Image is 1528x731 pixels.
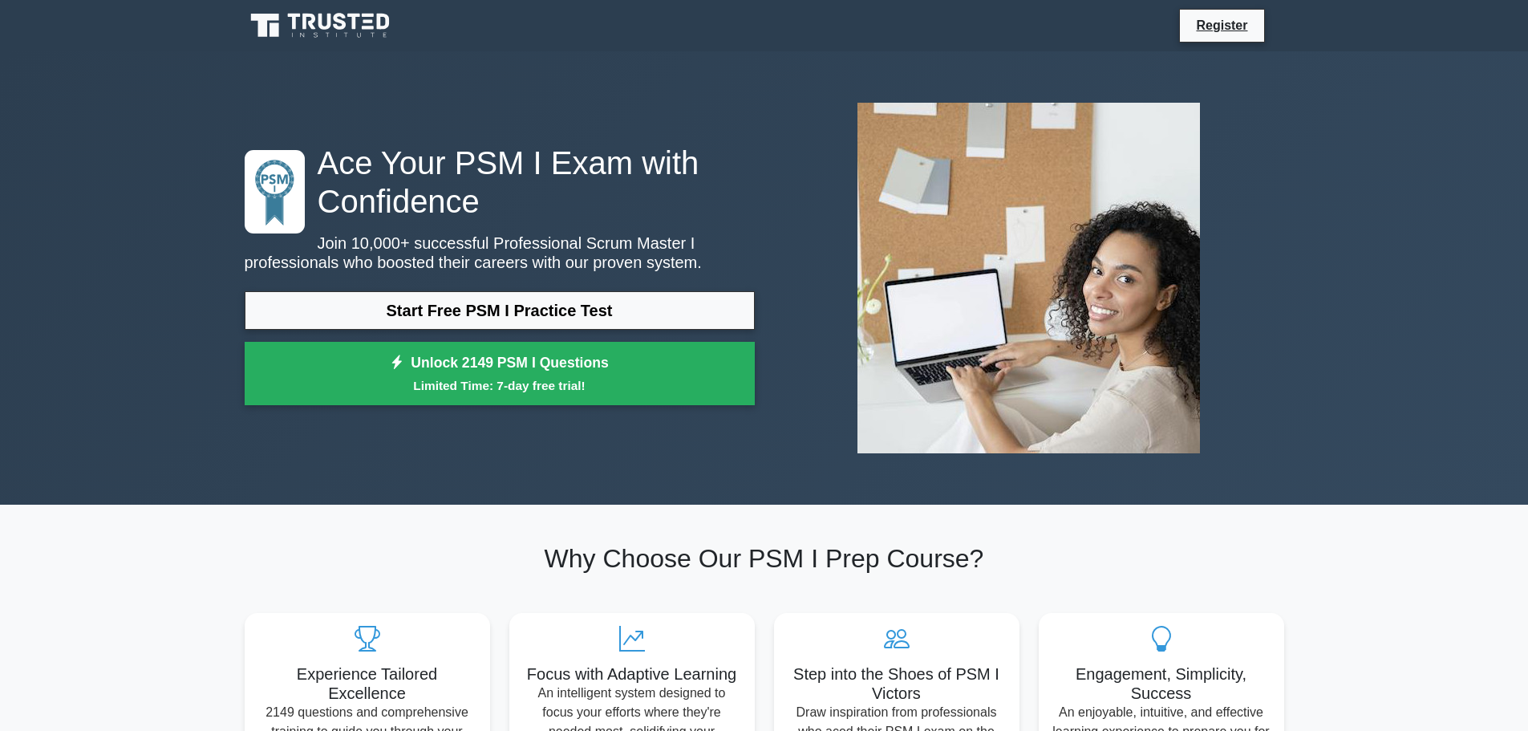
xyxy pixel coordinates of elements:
a: Register [1186,15,1257,35]
h2: Why Choose Our PSM I Prep Course? [245,543,1284,574]
h5: Engagement, Simplicity, Success [1052,664,1271,703]
a: Unlock 2149 PSM I QuestionsLimited Time: 7-day free trial! [245,342,755,406]
h5: Focus with Adaptive Learning [522,664,742,684]
h5: Experience Tailored Excellence [257,664,477,703]
a: Start Free PSM I Practice Test [245,291,755,330]
h1: Ace Your PSM I Exam with Confidence [245,144,755,221]
h5: Step into the Shoes of PSM I Victors [787,664,1007,703]
p: Join 10,000+ successful Professional Scrum Master I professionals who boosted their careers with ... [245,234,755,272]
small: Limited Time: 7-day free trial! [265,376,735,395]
